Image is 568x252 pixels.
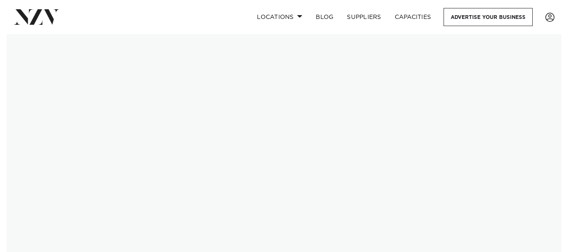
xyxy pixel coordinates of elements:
[309,8,340,26] a: BLOG
[444,8,533,26] a: Advertise your business
[388,8,438,26] a: Capacities
[250,8,309,26] a: Locations
[340,8,388,26] a: SUPPLIERS
[13,9,59,24] img: nzv-logo.png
